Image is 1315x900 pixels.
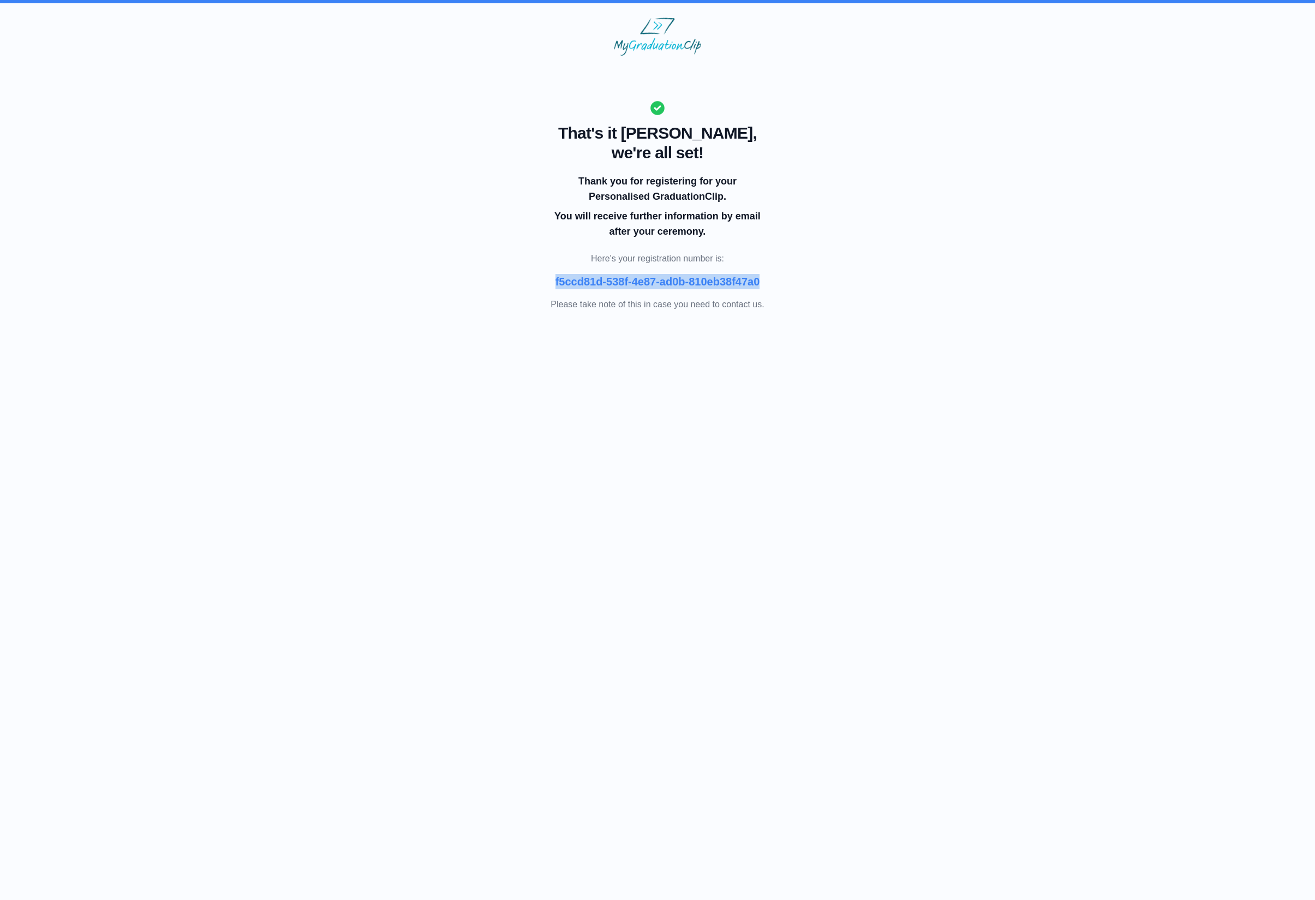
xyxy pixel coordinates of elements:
p: You will receive further information by email after your ceremony. [553,208,762,239]
b: f5ccd81d-538f-4e87-ad0b-810eb38f47a0 [555,276,760,288]
p: Here's your registration number is: [551,252,764,265]
img: MyGraduationClip [614,17,701,56]
p: Thank you for registering for your Personalised GraduationClip. [553,174,762,204]
span: we're all set! [551,143,764,163]
span: That's it [PERSON_NAME], [551,123,764,143]
p: Please take note of this in case you need to contact us. [551,298,764,311]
